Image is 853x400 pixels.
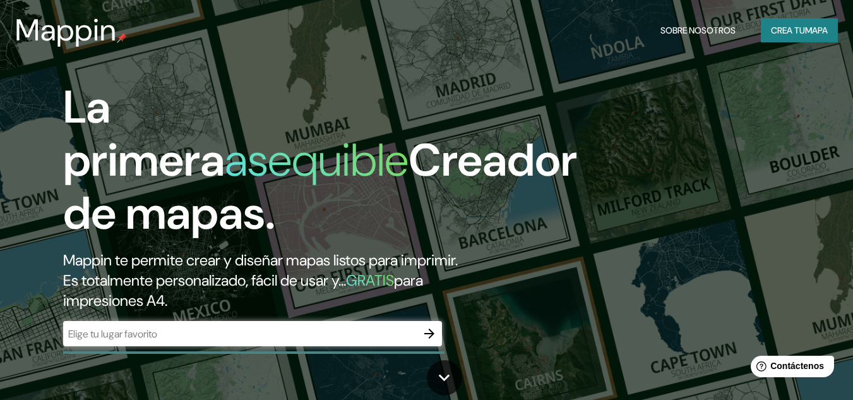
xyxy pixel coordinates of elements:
[771,25,805,36] font: Crea tu
[655,18,741,42] button: Sobre nosotros
[63,131,577,243] font: Creador de mapas.
[225,131,409,190] font: asequible
[63,270,423,310] font: para impresiones A4.
[741,351,839,386] iframe: Lanzador de widgets de ayuda
[117,33,127,43] img: pin de mapeo
[63,327,417,341] input: Elige tu lugar favorito
[63,250,458,270] font: Mappin te permite crear y diseñar mapas listos para imprimir.
[660,25,736,36] font: Sobre nosotros
[805,25,828,36] font: mapa
[63,270,346,290] font: Es totalmente personalizado, fácil de usar y...
[15,10,117,50] font: Mappin
[63,78,225,190] font: La primera
[761,18,838,42] button: Crea tumapa
[346,270,394,290] font: GRATIS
